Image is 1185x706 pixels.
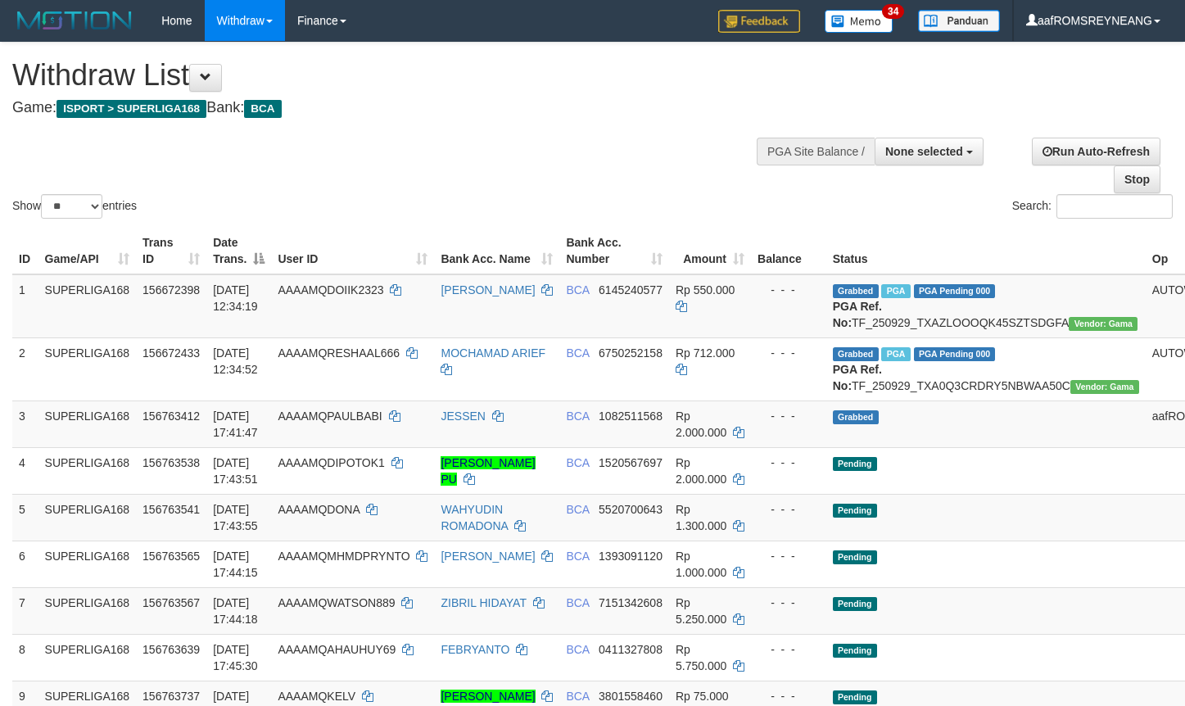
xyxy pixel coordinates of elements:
[12,100,774,116] h4: Game: Bank:
[441,643,509,656] a: FEBRYANTO
[1114,165,1160,193] a: Stop
[38,228,137,274] th: Game/API: activate to sort column ascending
[758,595,820,611] div: - - -
[12,194,137,219] label: Show entries
[38,447,137,494] td: SUPERLIGA168
[271,228,434,274] th: User ID: activate to sort column ascending
[1070,380,1139,394] span: Vendor URL: https://trx31.1velocity.biz
[833,284,879,298] span: Grabbed
[12,59,774,92] h1: Withdraw List
[758,641,820,658] div: - - -
[566,643,589,656] span: BCA
[676,456,726,486] span: Rp 2.000.000
[12,8,137,33] img: MOTION_logo.png
[12,587,38,634] td: 7
[213,346,258,376] span: [DATE] 12:34:52
[441,690,535,703] a: [PERSON_NAME]
[881,284,910,298] span: Marked by aafsoycanthlai
[599,643,663,656] span: Copy 0411327808 to clipboard
[12,634,38,681] td: 8
[136,228,206,274] th: Trans ID: activate to sort column ascending
[278,456,384,469] span: AAAAMQDIPOTOK1
[434,228,559,274] th: Bank Acc. Name: activate to sort column ascending
[599,283,663,296] span: Copy 6145240577 to clipboard
[142,550,200,563] span: 156763565
[38,337,137,401] td: SUPERLIGA168
[758,501,820,518] div: - - -
[1012,194,1173,219] label: Search:
[142,643,200,656] span: 156763639
[826,274,1146,338] td: TF_250929_TXAZLOOOQK45SZTSDGFA
[12,401,38,447] td: 3
[566,503,589,516] span: BCA
[833,457,877,471] span: Pending
[669,228,751,274] th: Amount: activate to sort column ascending
[826,337,1146,401] td: TF_250929_TXA0Q3CRDRY5NBWAA50C
[833,597,877,611] span: Pending
[882,4,904,19] span: 34
[278,690,355,703] span: AAAAMQKELV
[875,138,984,165] button: None selected
[38,401,137,447] td: SUPERLIGA168
[885,145,963,158] span: None selected
[57,100,206,118] span: ISPORT > SUPERLIGA168
[213,410,258,439] span: [DATE] 17:41:47
[566,690,589,703] span: BCA
[599,410,663,423] span: Copy 1082511568 to clipboard
[142,410,200,423] span: 156763412
[142,690,200,703] span: 156763737
[599,690,663,703] span: Copy 3801558460 to clipboard
[142,283,200,296] span: 156672398
[914,347,996,361] span: PGA Pending
[566,346,589,360] span: BCA
[918,10,1000,32] img: panduan.png
[676,346,735,360] span: Rp 712.000
[833,410,879,424] span: Grabbed
[12,541,38,587] td: 6
[278,643,396,656] span: AAAAMQAHAUHUY69
[833,504,877,518] span: Pending
[1069,317,1138,331] span: Vendor URL: https://trx31.1velocity.biz
[278,503,360,516] span: AAAAMQDONA
[213,503,258,532] span: [DATE] 17:43:55
[833,550,877,564] span: Pending
[566,456,589,469] span: BCA
[38,634,137,681] td: SUPERLIGA168
[213,283,258,313] span: [DATE] 12:34:19
[758,688,820,704] div: - - -
[881,347,910,361] span: Marked by aafsoycanthlai
[278,346,400,360] span: AAAAMQRESHAAL666
[441,346,545,360] a: MOCHAMAD ARIEF
[213,550,258,579] span: [DATE] 17:44:15
[676,283,735,296] span: Rp 550.000
[38,494,137,541] td: SUPERLIGA168
[441,410,485,423] a: JESSEN
[213,596,258,626] span: [DATE] 17:44:18
[278,550,409,563] span: AAAAMQMHMDPRYNTO
[599,346,663,360] span: Copy 6750252158 to clipboard
[566,550,589,563] span: BCA
[833,347,879,361] span: Grabbed
[12,494,38,541] td: 5
[213,643,258,672] span: [DATE] 17:45:30
[566,596,589,609] span: BCA
[278,283,383,296] span: AAAAMQDOIIK2323
[599,503,663,516] span: Copy 5520700643 to clipboard
[599,456,663,469] span: Copy 1520567697 to clipboard
[833,690,877,704] span: Pending
[599,596,663,609] span: Copy 7151342608 to clipboard
[278,596,395,609] span: AAAAMQWATSON889
[758,455,820,471] div: - - -
[206,228,271,274] th: Date Trans.: activate to sort column descending
[12,447,38,494] td: 4
[38,587,137,634] td: SUPERLIGA168
[825,10,893,33] img: Button%20Memo.svg
[142,456,200,469] span: 156763538
[441,283,535,296] a: [PERSON_NAME]
[559,228,669,274] th: Bank Acc. Number: activate to sort column ascending
[751,228,826,274] th: Balance
[676,596,726,626] span: Rp 5.250.000
[914,284,996,298] span: PGA Pending
[41,194,102,219] select: Showentries
[441,456,535,486] a: [PERSON_NAME] PU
